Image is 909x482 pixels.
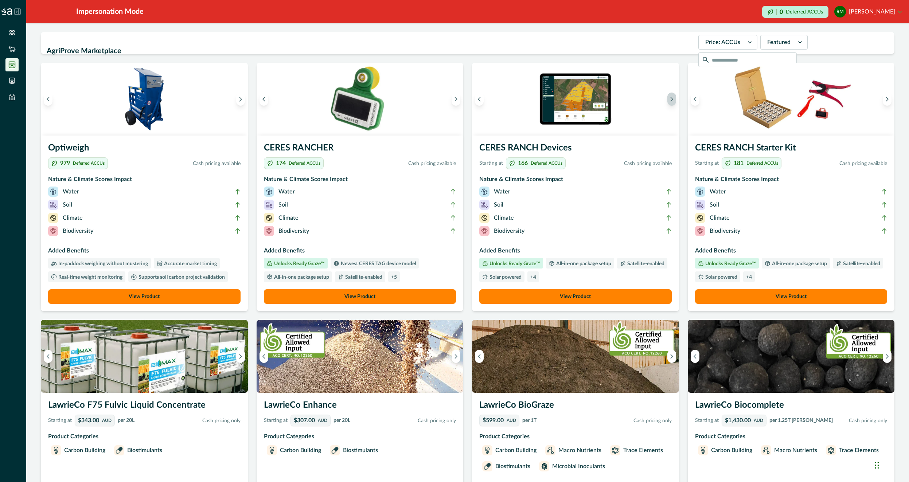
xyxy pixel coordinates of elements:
p: $599.00 [483,418,504,423]
p: Biodiversity [63,227,93,235]
button: Next image [236,93,245,106]
img: A CERES RANCH starter kit [688,63,895,136]
button: View Product [264,289,456,304]
p: Starting at [695,160,719,167]
p: Product Categories [264,432,456,441]
p: Soil [278,200,288,209]
p: Starting at [264,417,288,424]
p: AUD [318,418,327,423]
p: 181 [734,160,744,166]
p: Water [710,187,726,196]
p: Unlocks Ready Graze™ [488,261,540,266]
img: Logo [1,8,12,15]
h3: CERES RANCHER [264,141,456,157]
img: Trace Elements [612,447,619,454]
p: All-in-one package setup [770,261,827,266]
p: Starting at [48,417,72,424]
img: Carbon Building [699,447,707,454]
img: A single CERES RANCHER device [257,63,464,136]
p: Biostimulants [127,446,162,455]
p: Unlocks Ready Graze™ [704,261,756,266]
p: Climate [494,213,514,222]
button: Next image [236,350,245,363]
p: Product Categories [479,432,672,441]
p: Product Categories [48,432,241,441]
button: Rodney McIntyre[PERSON_NAME] [834,3,902,20]
p: Soil [494,200,503,209]
button: Previous image [691,93,699,106]
button: View Product [695,289,887,304]
p: Cash pricing available [569,160,672,168]
p: $307.00 [294,418,315,423]
p: Product Categories [695,432,887,441]
p: All-in-one package setup [273,275,329,280]
p: per 1T [522,417,537,424]
p: Deferred ACCUs [786,9,823,15]
h3: Added Benefits [695,246,887,258]
h3: LawrieCo Biocomplete [695,399,887,415]
h3: LawrieCo BioGraze [479,399,672,415]
h3: Nature & Climate Scores Impact [695,175,887,187]
button: Next image [883,350,892,363]
img: A screenshot of the Ready Graze application showing a paddock layout [472,63,679,136]
img: Macro Nutrients [762,447,770,454]
div: Impersonation Mode [76,6,144,17]
p: Carbon Building [495,446,537,455]
h3: Nature & Climate Scores Impact [264,175,456,187]
p: Biodiversity [494,227,524,235]
p: Carbon Building [64,446,105,455]
p: Carbon Building [280,446,321,455]
h3: Nature & Climate Scores Impact [48,175,241,187]
button: Previous image [44,350,52,363]
p: Trace Elements [839,446,879,455]
img: Carbon Building [484,447,491,454]
p: Macro Nutrients [558,446,601,455]
img: Biostimulants [331,447,339,454]
p: per 1.25T [PERSON_NAME] [769,417,833,424]
p: $1,430.00 [725,418,751,423]
button: View Product [479,289,672,304]
img: Microbial Inoculants [541,463,548,470]
h3: CERES RANCH Starter Kit [695,141,887,157]
p: Cash pricing available [111,160,241,168]
p: Cash pricing available [784,160,887,168]
h3: Added Benefits [264,246,456,258]
p: Solar powered [704,275,737,280]
button: Previous image [260,350,268,363]
iframe: Chat Widget [873,447,909,482]
p: Cash pricing only [539,417,672,425]
p: Biodiversity [278,227,309,235]
button: Previous image [475,93,484,106]
p: All-in-one package setup [555,261,611,266]
p: Solar powered [488,275,522,280]
p: 174 [276,160,286,166]
p: per 20L [118,417,134,424]
h3: Optiweigh [48,141,241,157]
p: Biostimulants [495,462,530,471]
button: Previous image [691,350,699,363]
h3: Added Benefits [48,246,241,258]
button: View Product [48,289,241,304]
button: Previous image [260,93,268,106]
p: + 4 [530,275,536,280]
img: Macro Nutrients [547,447,554,454]
p: Satellite-enabled [344,275,382,280]
p: Deferred ACCUs [289,161,320,165]
p: Macro Nutrients [774,446,817,455]
button: Next image [452,350,460,363]
button: Next image [883,93,892,106]
h3: LawrieCo Enhance [264,399,456,415]
p: Climate [710,213,730,222]
p: Satellite-enabled [842,261,880,266]
p: Deferred ACCUs [531,161,562,165]
button: Previous image [44,93,52,106]
p: Starting at [479,160,503,167]
p: Cash pricing only [353,417,456,425]
p: Supports soil carbon project validation [137,275,225,280]
p: Water [63,187,79,196]
img: Biostimulants [116,447,123,454]
p: Real-time weight monitoring [57,275,122,280]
